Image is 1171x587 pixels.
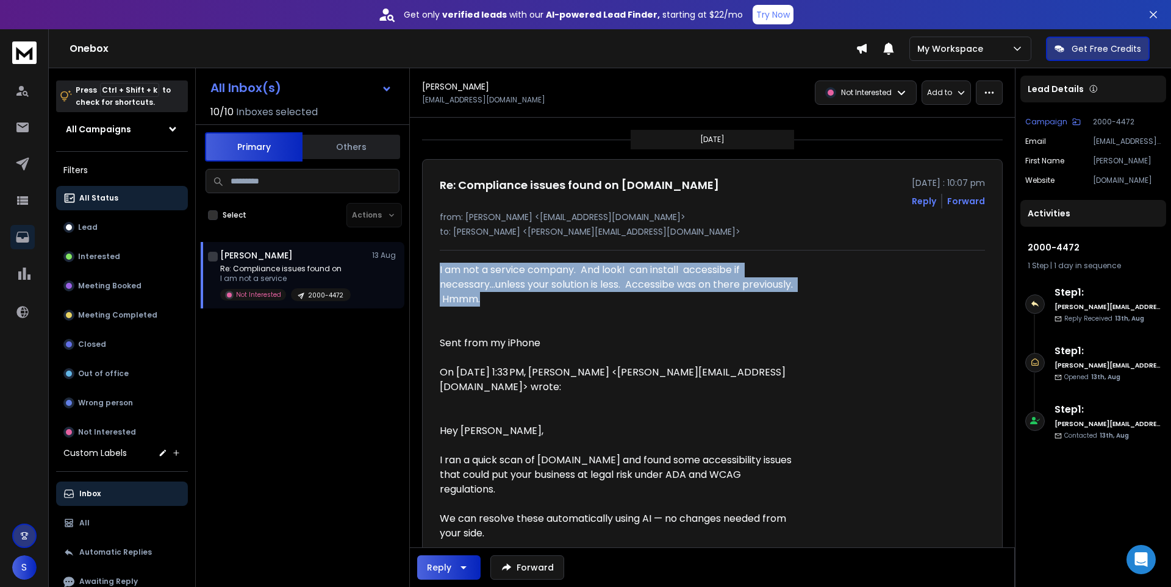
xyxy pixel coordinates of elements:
h6: [PERSON_NAME][EMAIL_ADDRESS][DOMAIN_NAME] [1055,302,1161,311]
p: [EMAIL_ADDRESS][DOMAIN_NAME] [1093,137,1161,146]
p: First Name [1025,156,1064,166]
button: Reply [912,195,936,207]
span: 1 Step [1028,260,1048,271]
h3: Inboxes selected [236,105,318,119]
button: Forward [490,555,564,580]
button: Lead [56,215,188,240]
button: All Status [56,186,188,210]
p: [DOMAIN_NAME] [1093,176,1161,185]
p: website [1025,176,1055,185]
p: Lead [78,222,98,232]
h6: Step 1 : [1055,344,1161,358]
button: Interested [56,244,188,269]
p: Meeting Booked [78,281,141,291]
span: 13th, Aug [1091,372,1120,382]
h6: [PERSON_NAME][EMAIL_ADDRESS][DOMAIN_NAME] [1055,361,1161,370]
p: Awaiting Reply [79,577,138,586]
h6: [PERSON_NAME][EMAIL_ADDRESS][DOMAIN_NAME] [1055,419,1161,429]
p: [PERSON_NAME] [1093,156,1161,166]
p: Press to check for shortcuts. [76,84,171,109]
button: Reply [417,555,481,580]
p: Contacted [1064,431,1129,440]
p: 2000-4472 [1093,117,1161,127]
button: Others [303,133,400,160]
strong: verified leads [442,9,507,21]
h3: Filters [56,162,188,179]
p: Try Now [756,9,790,21]
p: All [79,518,90,528]
p: All Status [79,193,118,203]
p: Wrong person [78,398,133,408]
blockquote: On [DATE] 1:33 PM, [PERSON_NAME] <[PERSON_NAME][EMAIL_ADDRESS][DOMAIN_NAME]> wrote: [440,365,796,409]
button: Automatic Replies [56,540,188,564]
p: Lead Details [1028,83,1084,95]
p: Interested [78,252,120,261]
button: Not Interested [56,420,188,444]
span: 13th, Aug [1115,314,1144,323]
span: 13th, Aug [1100,431,1129,440]
button: Primary [205,132,303,162]
button: S [12,555,37,580]
p: Automatic Replies [79,547,152,557]
h3: Custom Labels [63,447,127,459]
h1: 2000-4472 [1028,241,1159,254]
p: Re: Compliance issues found on [220,264,351,274]
div: Reply [427,561,451,574]
p: Opened [1064,372,1120,382]
span: 1 day in sequence [1054,260,1121,271]
div: Hey [PERSON_NAME], [440,424,796,438]
button: Meeting Booked [56,274,188,298]
img: logo [12,41,37,64]
label: Select [223,210,246,220]
p: Meeting Completed [78,310,157,320]
p: 2000-4472 [308,291,343,300]
p: Not Interested [236,290,281,299]
h1: Onebox [70,41,856,56]
p: [DATE] : 10:07 pm [912,177,985,189]
p: [EMAIL_ADDRESS][DOMAIN_NAME] [422,95,545,105]
p: Out of office [78,369,129,379]
p: Inbox [79,489,101,499]
h1: [PERSON_NAME] [220,249,293,261]
p: I am not a service [220,274,351,283]
p: from: [PERSON_NAME] <[EMAIL_ADDRESS][DOMAIN_NAME]> [440,211,985,223]
div: We can resolve these automatically using AI — no changes needed from your side. [440,511,796,541]
p: Reply Received [1064,314,1144,323]
p: 13 Aug [372,251,399,260]
button: Out of office [56,361,188,386]
div: | [1028,261,1159,271]
button: Inbox [56,482,188,506]
button: Get Free Credits [1046,37,1150,61]
p: Closed [78,340,106,349]
p: Get only with our starting at $22/mo [404,9,743,21]
p: My Workspace [917,43,988,55]
h1: All Inbox(s) [210,82,281,94]
p: Add to [927,88,952,98]
div: Activities [1020,200,1166,227]
div: Forward [947,195,985,207]
p: Not Interested [78,427,136,437]
p: [DATE] [700,135,725,144]
strong: AI-powered Lead Finder, [546,9,660,21]
div: Sent from my iPhone [440,336,796,350]
div: I ran a quick scan of [DOMAIN_NAME] and found some accessibility issues that could put your busin... [440,453,796,497]
p: Email [1025,137,1046,146]
h1: Re: Compliance issues found on [DOMAIN_NAME] [440,177,719,194]
div: Open Intercom Messenger [1126,545,1156,574]
h1: All Campaigns [66,123,131,135]
h6: Step 1 : [1055,285,1161,300]
button: Try Now [753,5,793,24]
p: Get Free Credits [1072,43,1141,55]
button: Wrong person [56,391,188,415]
p: Not Interested [841,88,892,98]
span: Ctrl + Shift + k [100,83,159,97]
p: Campaign [1025,117,1067,127]
h6: Step 1 : [1055,402,1161,417]
button: All Inbox(s) [201,76,402,100]
span: 10 / 10 [210,105,234,119]
button: Campaign [1025,117,1081,127]
h1: [PERSON_NAME] [422,80,489,93]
